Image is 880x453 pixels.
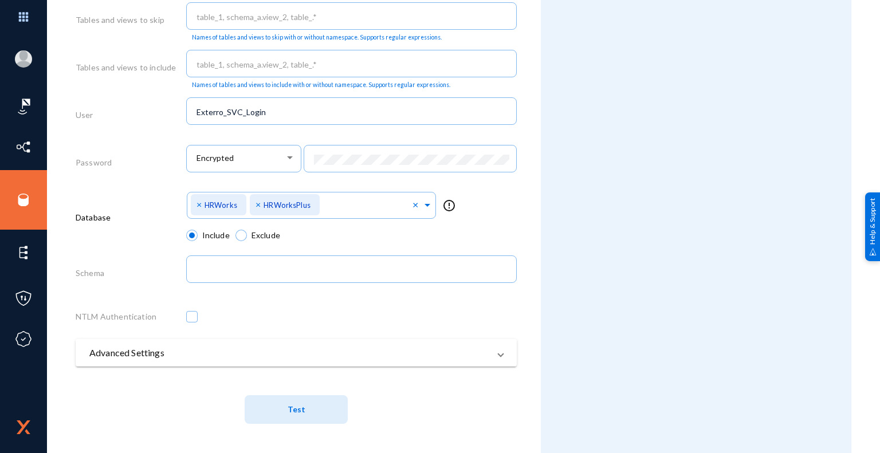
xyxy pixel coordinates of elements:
img: blank-profile-picture.png [15,50,32,68]
label: Database [76,211,111,223]
span: HRWorksPlus [264,200,311,210]
img: icon-inventory.svg [15,139,32,156]
button: Test [245,395,348,424]
span: Encrypted [197,153,234,163]
img: icon-elements.svg [15,244,32,261]
img: icon-compliance.svg [15,330,32,348]
label: Schema [76,267,104,279]
mat-hint: Names of tables and views to include with or without namespace. Supports regular expressions. [192,81,450,89]
span: Exclude [247,229,280,241]
img: icon-sources.svg [15,191,32,208]
span: Clear all [412,199,422,211]
span: HRWorks [205,200,237,210]
input: table_1, schema_a.view_2, table_.* [197,12,511,22]
mat-panel-title: Advanced Settings [89,346,489,360]
span: Include [198,229,230,241]
input: table_1, schema_a.view_2, table_.* [197,60,511,70]
mat-expansion-panel-header: Advanced Settings [76,339,517,367]
span: × [197,199,205,210]
img: icon-risk-sonar.svg [15,98,32,115]
img: app launcher [6,5,41,29]
img: help_support.svg [869,248,877,255]
label: NTLM Authentication [76,310,156,322]
img: icon-policies.svg [15,290,32,307]
div: Help & Support [865,192,880,261]
label: Tables and views to skip [76,14,164,26]
mat-hint: Names of tables and views to skip with or without namespace. Supports regular expressions. [192,34,442,41]
label: Password [76,156,112,168]
span: Test [288,405,305,415]
span: × [256,199,264,210]
label: Tables and views to include [76,61,176,73]
mat-icon: error_outline [442,199,456,212]
label: User [76,109,93,121]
